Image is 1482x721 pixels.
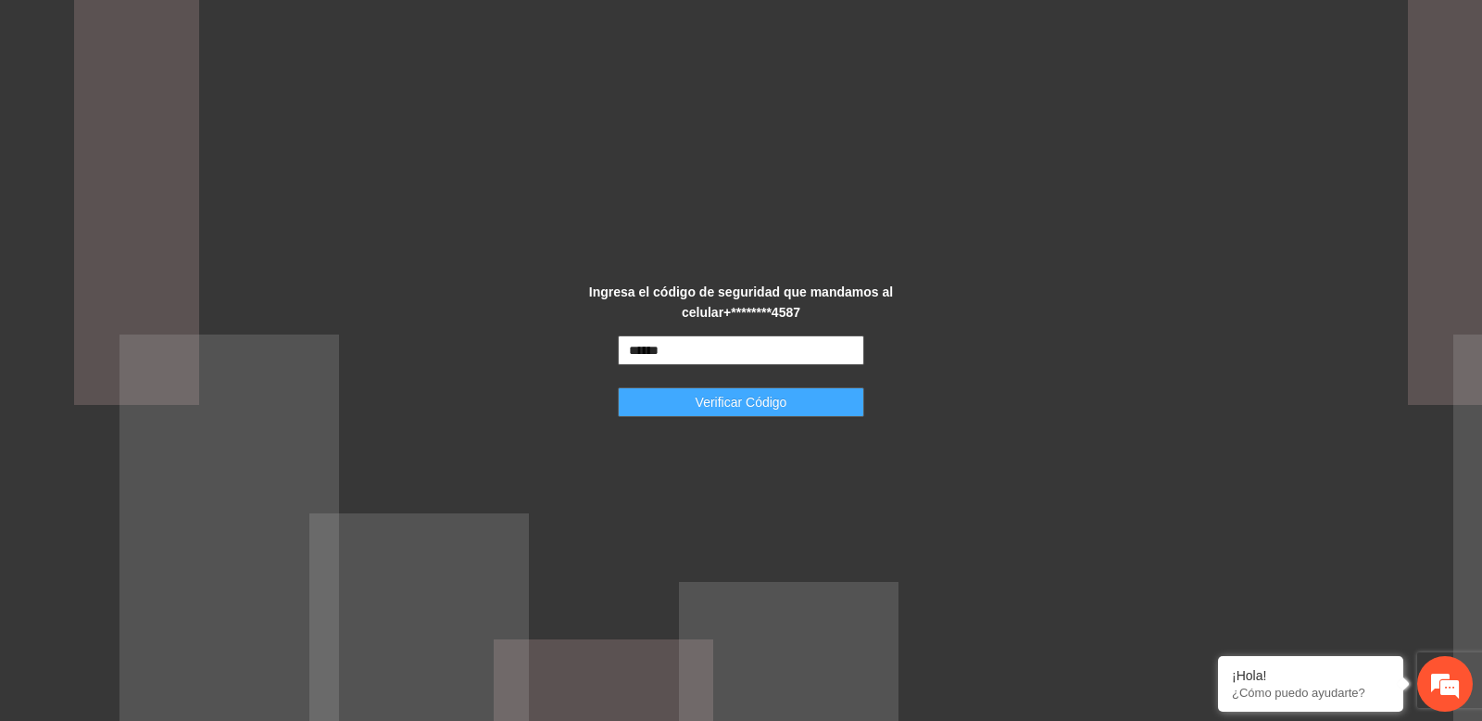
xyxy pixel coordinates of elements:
div: Chatee con nosotros ahora [96,95,311,119]
span: Verificar Código [696,392,787,412]
strong: Ingresa el código de seguridad que mandamos al celular +********4587 [589,285,893,320]
button: Verificar Código [618,387,865,417]
p: ¿Cómo puedo ayudarte? [1232,686,1389,700]
textarea: Escriba su mensaje y pulse “Intro” [9,506,353,571]
div: ¡Hola! [1232,668,1389,683]
div: Minimizar ventana de chat en vivo [304,9,348,54]
span: Estamos en línea. [107,247,256,435]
